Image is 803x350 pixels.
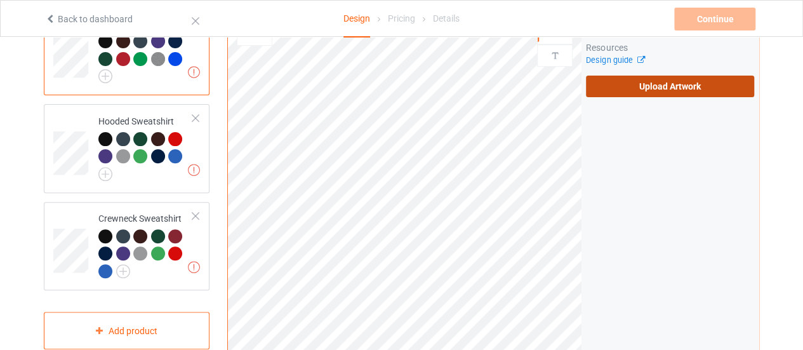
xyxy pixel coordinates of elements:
div: Add product [44,312,209,349]
img: svg%3E%0A [549,50,561,62]
img: svg+xml;base64,PD94bWwgdmVyc2lvbj0iMS4wIiBlbmNvZGluZz0iVVRGLTgiPz4KPHN2ZyB3aWR0aD0iMjJweCIgaGVpZ2... [116,264,130,278]
a: Design guide [586,55,644,65]
div: Crewneck Sweatshirt [98,212,193,278]
img: heather_texture.png [151,52,165,66]
img: svg+xml;base64,PD94bWwgdmVyc2lvbj0iMS4wIiBlbmNvZGluZz0iVVRGLTgiPz4KPHN2ZyB3aWR0aD0iMjJweCIgaGVpZ2... [98,167,112,181]
div: Hooded Sweatshirt [44,104,209,192]
img: exclamation icon [188,66,200,78]
div: Details [433,1,460,36]
img: exclamation icon [188,164,200,176]
a: Back to dashboard [45,14,133,24]
div: Classic T-Shirt [44,7,209,95]
div: Crewneck Sweatshirt [44,202,209,291]
div: Design [343,1,370,37]
img: svg+xml;base64,PD94bWwgdmVyc2lvbj0iMS4wIiBlbmNvZGluZz0iVVRGLTgiPz4KPHN2ZyB3aWR0aD0iMjJweCIgaGVpZ2... [98,69,112,83]
div: Pricing [388,1,415,36]
label: Upload Artwork [586,76,754,97]
img: exclamation icon [188,261,200,273]
div: Classic T-Shirt [98,17,193,79]
div: Hooded Sweatshirt [98,115,193,177]
div: Resources [586,41,754,54]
